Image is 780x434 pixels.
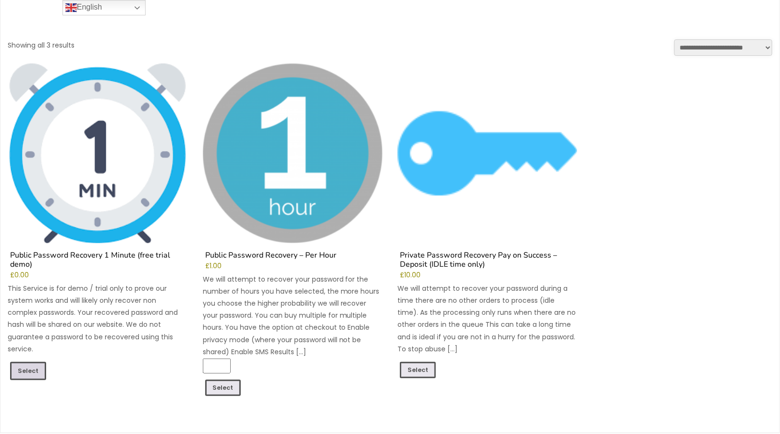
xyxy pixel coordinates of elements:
[203,63,383,243] img: Public Password Recovery - Per Hour
[203,63,383,262] a: Public Password Recovery – Per Hour
[400,271,421,280] bdi: 10.00
[397,251,577,272] h2: Private Password Recovery Pay on Success – Deposit (IDLE time only)
[397,283,577,355] p: We will attempt to recover your password during a time there are no other orders to process (idle...
[203,251,383,262] h2: Public Password Recovery – Per Hour
[205,261,222,271] bdi: 1.00
[205,380,241,397] a: Add to cart: “Public Password Recovery - Per Hour”
[400,271,404,280] span: £
[8,283,187,355] p: This Service is for demo / trial only to prove our system works and will likely only recover non ...
[10,271,29,280] bdi: 0.00
[8,2,772,39] h1: Shop
[397,63,577,272] a: Private Password Recovery Pay on Success – Deposit (IDLE time only)
[65,2,77,13] img: en
[8,63,187,243] img: Public Password Recovery 1 Minute (free trial demo)
[8,63,187,272] a: Public Password Recovery 1 Minute (free trial demo)
[8,39,74,51] p: Showing all 3 results
[674,39,772,56] select: Shop order
[397,63,577,243] img: Private Password Recovery Pay on Success - Deposit (IDLE time only)
[203,359,231,373] input: Product quantity
[10,362,46,380] a: Read more about “Public Password Recovery 1 Minute (free trial demo)”
[8,251,187,272] h2: Public Password Recovery 1 Minute (free trial demo)
[205,261,210,271] span: £
[10,271,14,280] span: £
[203,273,383,358] p: We will attempt to recover your password for the number of hours you have selected, the more hour...
[400,362,436,379] a: Add to cart: “Private Password Recovery Pay on Success - Deposit (IDLE time only)”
